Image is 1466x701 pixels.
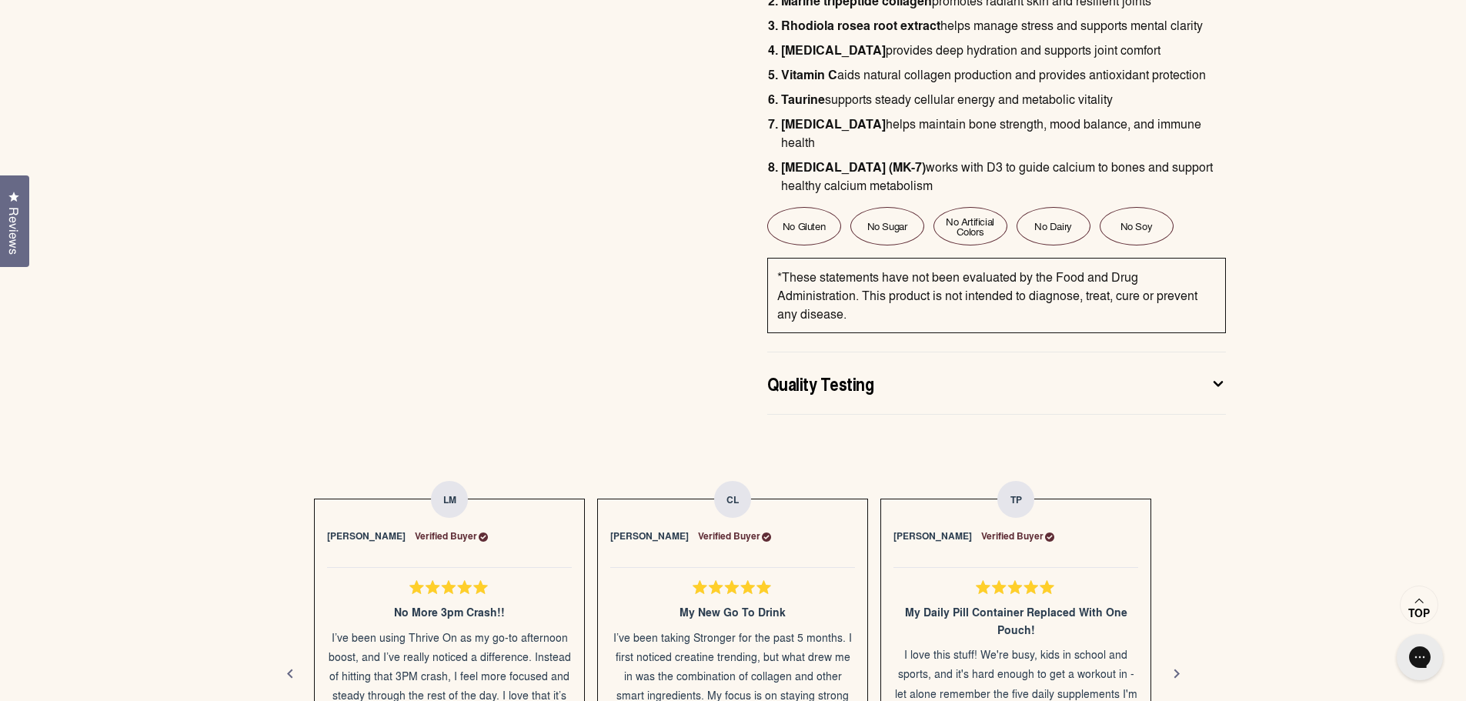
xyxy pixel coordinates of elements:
[933,207,1007,245] div: No Artificial Colors
[4,207,24,255] span: Reviews
[781,16,1226,35] li: helps manage stress and supports mental clarity
[767,352,1226,414] button: Quality Testing
[781,158,926,175] strong: [MEDICAL_DATA] (MK-7)
[1100,207,1174,245] div: No Soy
[781,65,1226,84] li: aids natural collagen production and provides antioxidant protection
[431,481,468,518] strong: LM
[781,90,1226,108] li: supports steady cellular energy and metabolic vitality
[781,41,1226,59] li: provides deep hydration and supports joint comfort
[850,207,924,245] div: No Sugar
[781,158,1226,195] li: works with D3 to guide calcium to bones and support healthy calcium metabolism
[1389,629,1451,686] iframe: Gorgias live chat messenger
[893,529,972,542] strong: [PERSON_NAME]
[767,207,841,245] div: No Gluten
[767,371,874,396] span: Quality Testing
[781,65,837,83] strong: Vitamin C
[610,529,689,542] strong: [PERSON_NAME]
[981,529,1054,543] div: Verified Buyer
[1017,207,1090,245] div: No Dairy
[272,656,309,693] button: Previous
[781,41,886,58] strong: [MEDICAL_DATA]
[1408,606,1430,620] span: Top
[781,115,886,132] strong: [MEDICAL_DATA]
[781,16,940,34] strong: Rhodiola rosea root extract
[327,529,406,542] strong: [PERSON_NAME]
[1158,656,1195,693] button: Next
[327,604,572,621] div: No more 3pm crash!!
[714,481,751,518] strong: CL
[893,604,1138,639] div: My daily pill container replaced with One pouch!
[777,268,1216,323] p: *These statements have not been evaluated by the Food and Drug Administration. This product is no...
[698,529,771,543] div: Verified Buyer
[781,90,825,108] strong: Taurine
[610,604,855,621] div: My new go to drink
[415,529,488,543] div: Verified Buyer
[781,115,1226,152] li: helps maintain bone strength, mood balance, and immune health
